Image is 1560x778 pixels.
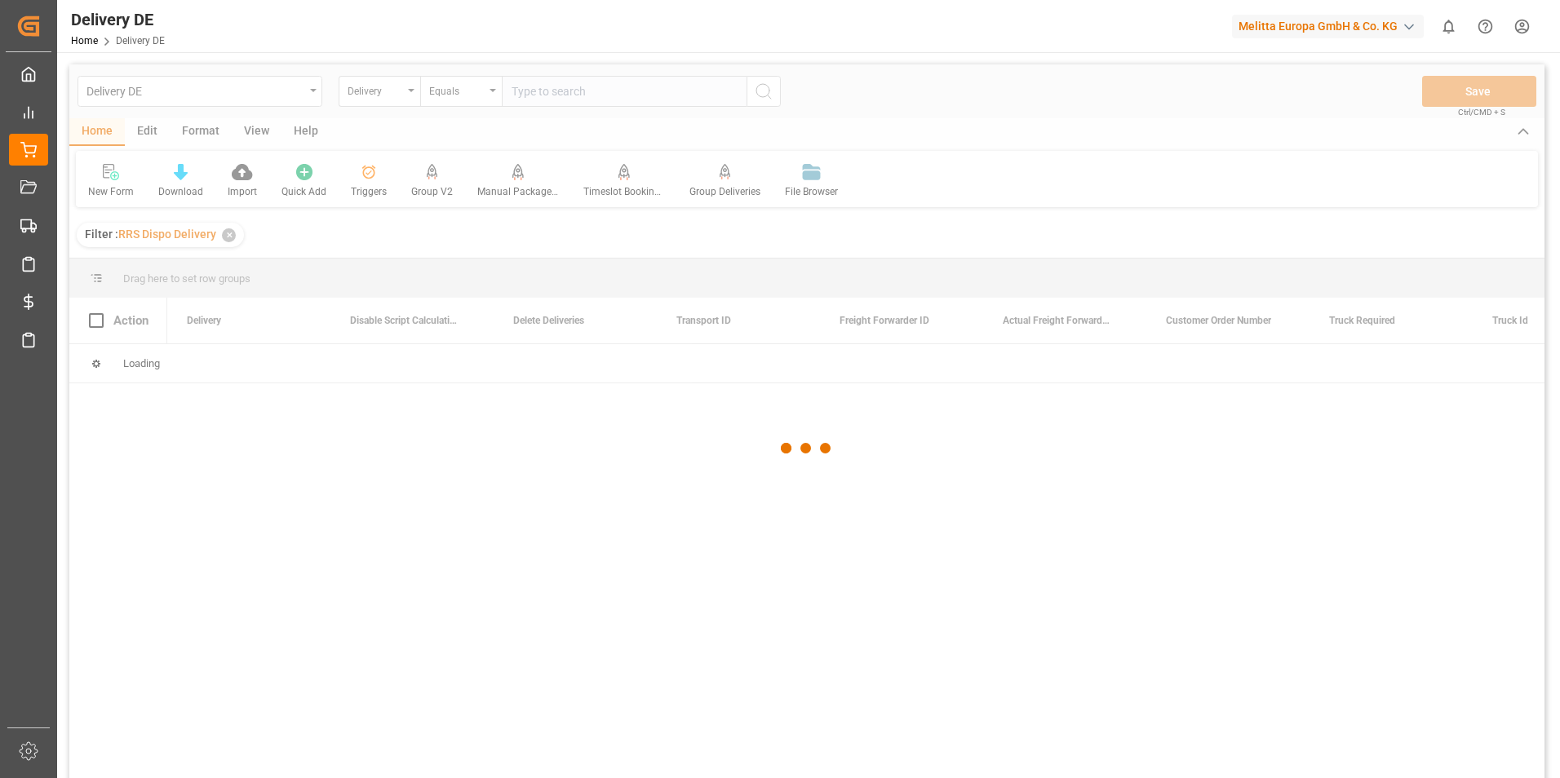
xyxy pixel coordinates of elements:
button: Help Center [1467,8,1504,45]
button: Melitta Europa GmbH & Co. KG [1232,11,1430,42]
a: Home [71,35,98,46]
div: Delivery DE [71,7,165,32]
div: Melitta Europa GmbH & Co. KG [1232,15,1424,38]
button: show 0 new notifications [1430,8,1467,45]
